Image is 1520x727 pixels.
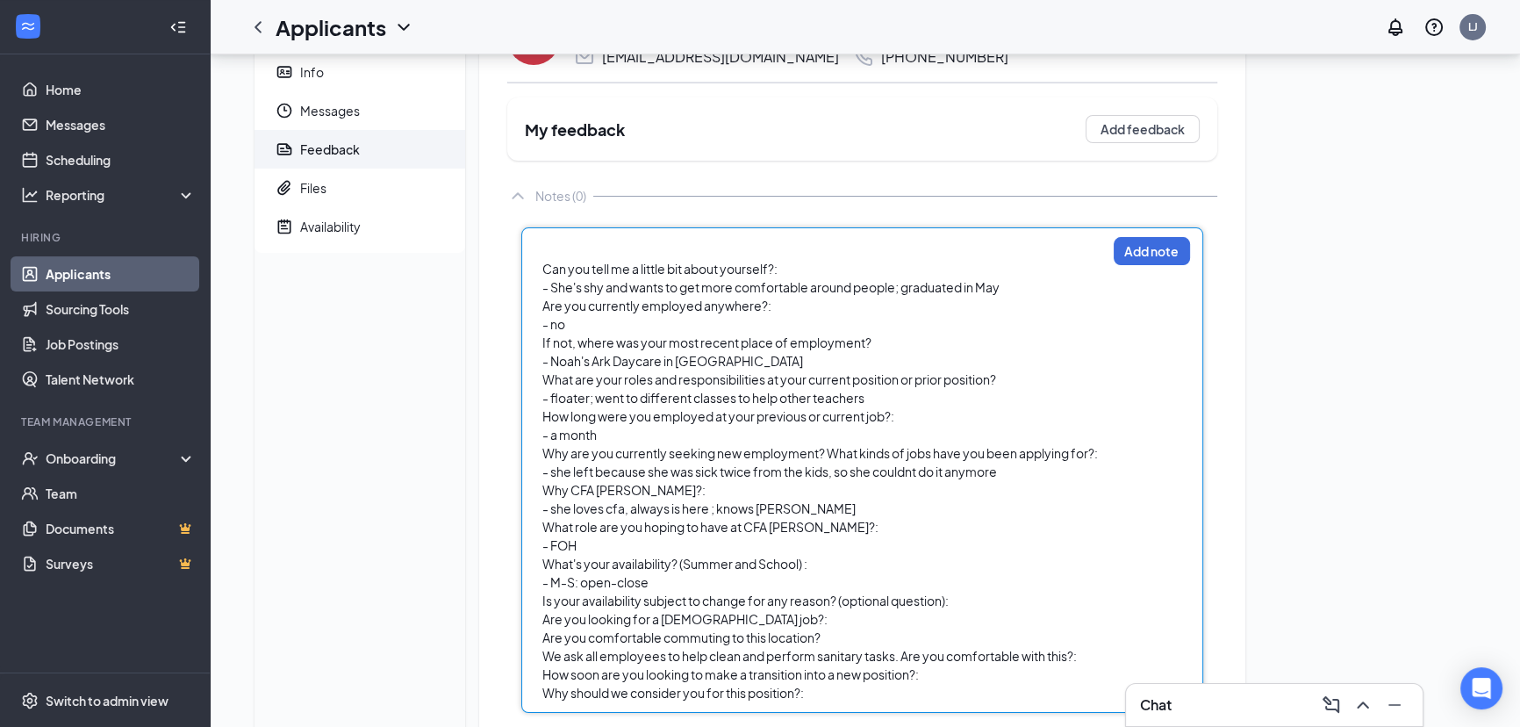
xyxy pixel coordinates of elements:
[255,53,465,91] a: ContactCardInfo
[300,63,324,81] div: Info
[21,230,192,245] div: Hiring
[276,63,293,81] svg: ContactCard
[46,256,196,292] a: Applicants
[21,692,39,709] svg: Settings
[255,207,465,246] a: NoteActiveAvailability
[542,611,828,627] span: Are you looking for a [DEMOGRAPHIC_DATA] job?:
[46,72,196,107] a: Home
[300,91,451,130] span: Messages
[1385,17,1406,38] svg: Notifications
[276,179,293,197] svg: Paperclip
[276,12,386,42] h1: Applicants
[1349,691,1377,719] button: ChevronUp
[1460,667,1502,709] div: Open Intercom Messenger
[542,298,771,313] span: Are you currently employed anywhere?:
[542,335,871,350] span: If not, where was your most recent place of employment?
[542,427,597,443] span: - a month
[542,316,565,332] span: - no
[1321,695,1342,716] svg: ComposeMessage
[46,511,196,546] a: DocumentsCrown
[525,119,625,140] h2: My feedback
[21,450,39,467] svg: UserCheck
[574,47,595,68] svg: Email
[542,261,778,277] span: Can you tell me a little bit about yourself?:
[542,666,919,682] span: How soon are you looking to make a transition into a new position?:
[602,48,839,66] div: [EMAIL_ADDRESS][DOMAIN_NAME]
[853,47,874,68] svg: Phone
[46,107,196,142] a: Messages
[46,362,196,397] a: Talent Network
[46,476,196,511] a: Team
[542,408,894,424] span: How long were you employed at your previous or current job?:
[1423,17,1445,38] svg: QuestionInfo
[542,685,804,701] span: Why should we consider you for this position?:
[1384,695,1405,716] svg: Minimize
[169,18,187,36] svg: Collapse
[542,371,996,387] span: What are your roles and responsibilities at your current position or prior position?
[542,556,807,572] span: What's your availability? (Summer and School) :
[46,692,168,709] div: Switch to admin view
[542,648,1077,664] span: We ask all employees to help clean and perform sanitary tasks. Are you comfortable with this?:
[247,17,269,38] svg: ChevronLeft
[542,500,856,516] span: - she loves cfa, always is here ; knows [PERSON_NAME]
[881,48,1008,66] div: [PHONE_NUMBER]
[255,169,465,207] a: PaperclipFiles
[542,353,803,369] span: - Noah's Ark Daycare in [GEOGRAPHIC_DATA]
[21,186,39,204] svg: Analysis
[276,218,293,235] svg: NoteActive
[542,464,997,479] span: - she left because she was sick twice from the kids, so she couldnt do it anymore
[300,179,326,197] div: Files
[1114,237,1190,265] button: Add note
[276,140,293,158] svg: Report
[542,630,821,645] span: Are you comfortable commuting to this location?
[542,593,949,608] span: Is your availability subject to change for any reason? (optional question):
[507,185,528,206] svg: ChevronUp
[19,18,37,35] svg: WorkstreamLogo
[542,390,864,406] span: - floater; went to different classes to help other teachers
[255,130,465,169] a: ReportFeedback
[542,445,1098,461] span: Why are you currently seeking new employment? What kinds of jobs have you been applying for?:
[255,91,465,130] a: ClockMessages
[46,327,196,362] a: Job Postings
[300,218,361,235] div: Availability
[46,292,196,327] a: Sourcing Tools
[46,546,196,581] a: SurveysCrown
[300,140,360,158] div: Feedback
[542,482,706,498] span: Why CFA [PERSON_NAME]?:
[542,279,1000,295] span: - She's shy and wants to get more comfortable around people; graduated in May
[1317,691,1345,719] button: ComposeMessage
[1468,19,1478,34] div: LJ
[542,537,577,553] span: - FOH
[46,450,181,467] div: Onboarding
[542,519,878,535] span: What role are you hoping to have at CFA [PERSON_NAME]?:
[542,574,649,590] span: - M-S: open-close
[1380,691,1409,719] button: Minimize
[276,102,293,119] svg: Clock
[46,186,197,204] div: Reporting
[1140,695,1172,715] h3: Chat
[1086,115,1200,143] button: Add feedback
[1352,695,1373,716] svg: ChevronUp
[21,414,192,429] div: Team Management
[46,142,196,177] a: Scheduling
[535,187,586,205] div: Notes (0)
[393,17,414,38] svg: ChevronDown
